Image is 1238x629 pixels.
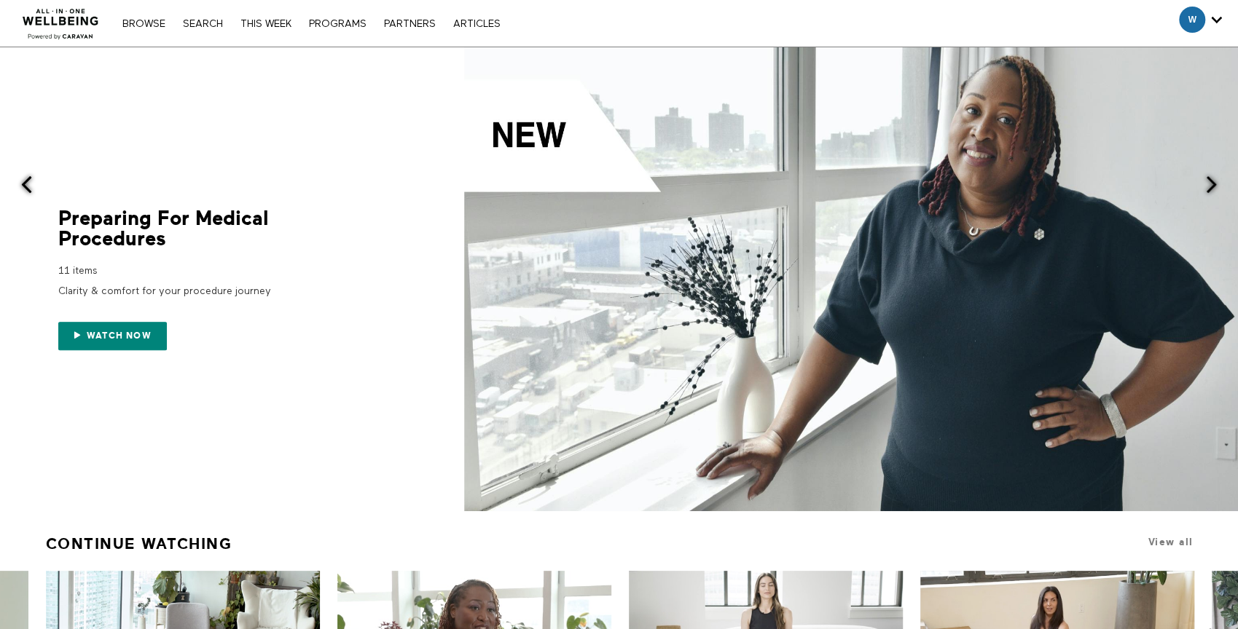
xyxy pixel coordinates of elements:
a: PROGRAMS [302,19,374,29]
nav: Primary [115,16,507,31]
a: ARTICLES [446,19,508,29]
a: View all [1148,537,1194,547]
a: Continue Watching [46,529,232,559]
a: Search [176,19,230,29]
a: THIS WEEK [233,19,299,29]
a: PARTNERS [377,19,443,29]
a: Browse [115,19,173,29]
